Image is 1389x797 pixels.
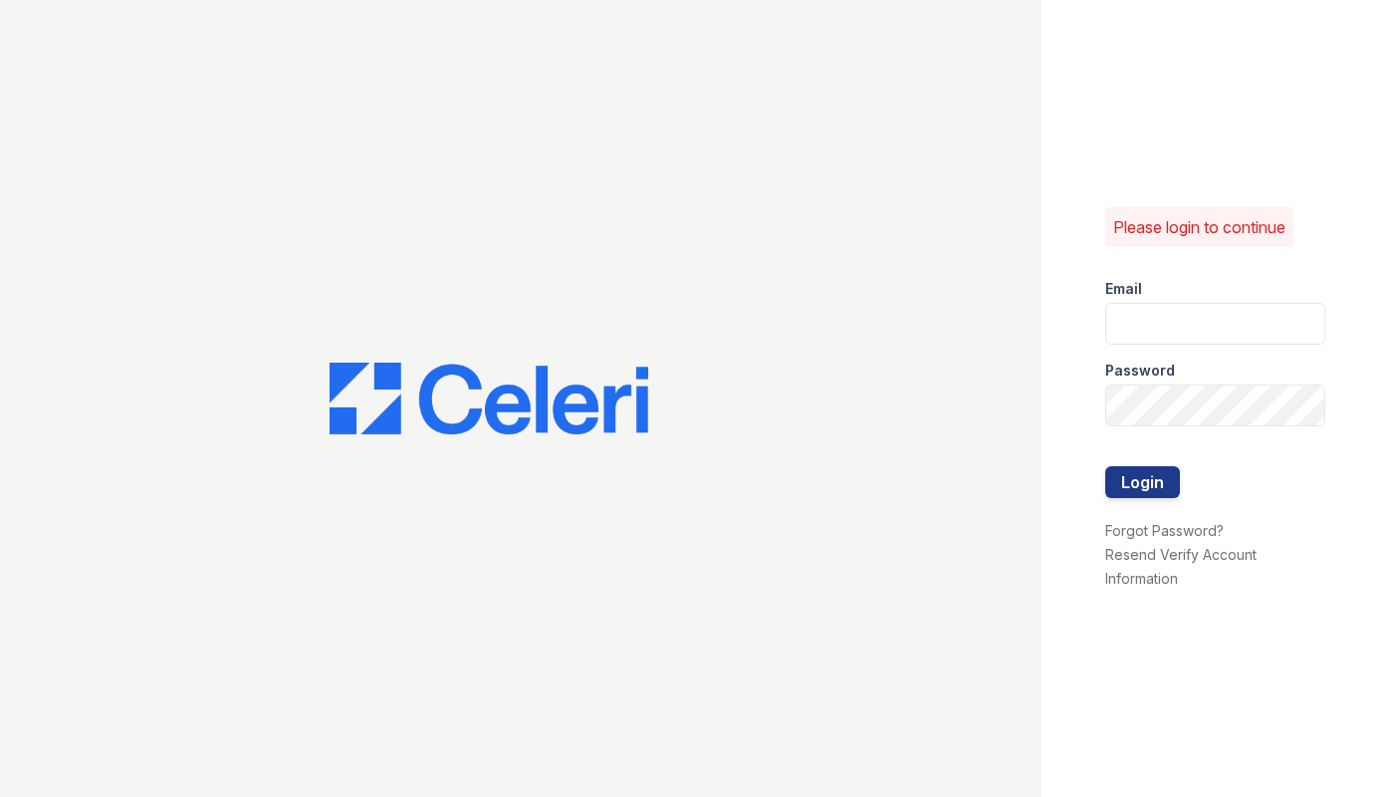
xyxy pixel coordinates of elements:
[330,363,648,434] img: CE_Logo_Blue-a8612792a0a2168367f1c8372b55b34899dd931a85d93a1a3d3e32e68fde9ad4.png
[1113,215,1285,239] p: Please login to continue
[1105,361,1175,381] label: Password
[1105,522,1224,539] a: Forgot Password?
[1105,466,1180,498] button: Login
[1105,279,1142,299] label: Email
[1105,546,1257,587] a: Resend Verify Account Information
